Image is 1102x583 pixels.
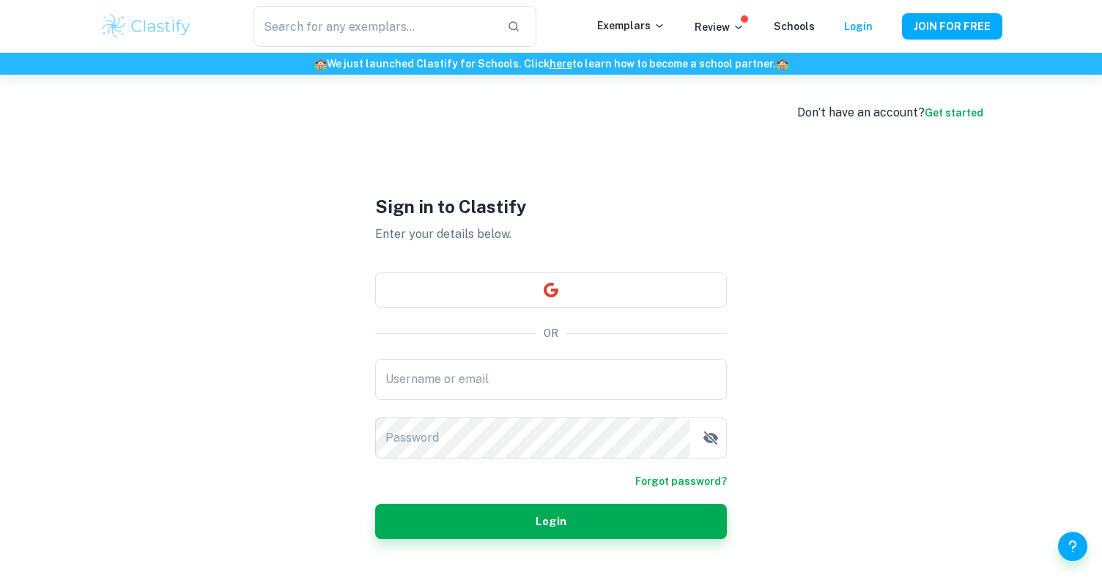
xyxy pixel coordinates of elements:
button: Login [375,504,727,539]
input: Search for any exemplars... [254,6,495,47]
p: Enter your details below. [375,226,727,243]
a: Schools [774,21,815,32]
a: Get started [925,107,983,119]
p: Exemplars [597,18,665,34]
button: JOIN FOR FREE [902,13,1002,40]
img: Clastify logo [100,12,193,41]
p: OR [544,325,558,341]
a: Forgot password? [635,473,727,489]
span: 🏫 [776,58,788,70]
div: Don’t have an account? [797,104,983,122]
h6: We just launched Clastify for Schools. Click to learn how to become a school partner. [3,56,1099,72]
button: Help and Feedback [1058,532,1087,561]
h1: Sign in to Clastify [375,193,727,220]
span: 🏫 [314,58,327,70]
a: Login [844,21,873,32]
a: here [550,58,572,70]
p: Review [695,19,744,35]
